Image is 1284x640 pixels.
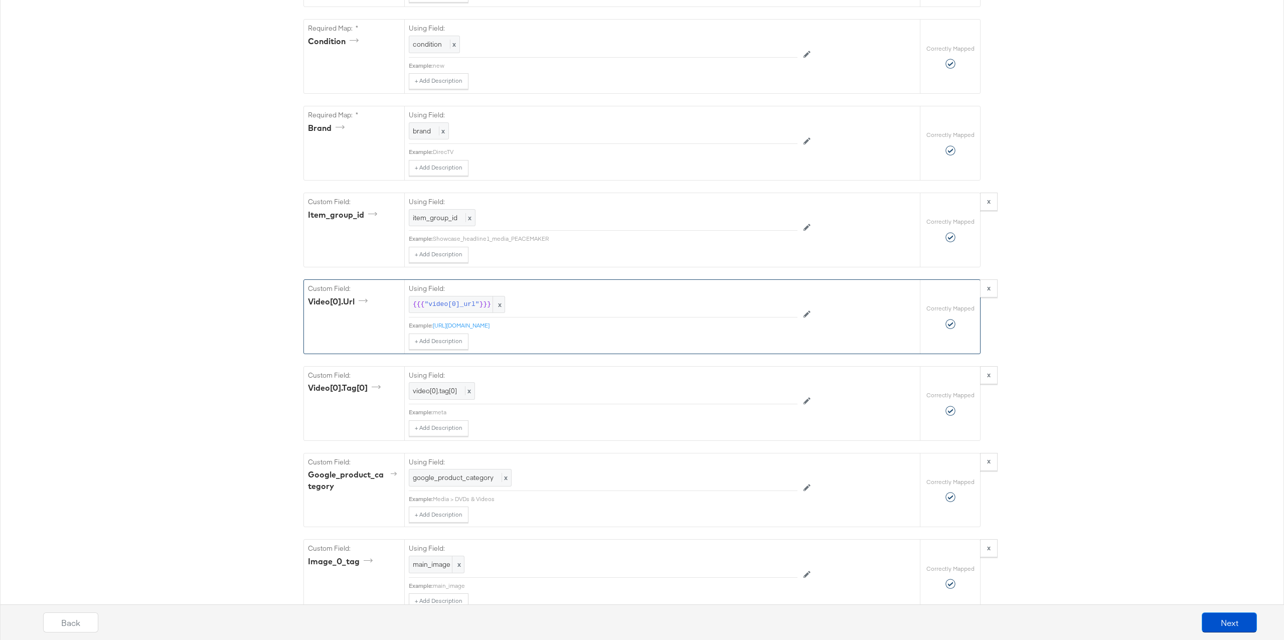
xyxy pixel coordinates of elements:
[308,110,400,120] label: Required Map: *
[308,209,381,221] div: item_group_id
[409,62,433,70] div: Example:
[433,235,797,243] div: Showcase_headline1_media_PEACEMAKER
[439,126,445,135] span: x
[308,24,400,33] label: Required Map: *
[308,296,371,307] div: video[0].url
[308,284,400,293] label: Custom Field:
[980,193,998,211] button: x
[493,296,505,313] span: x
[980,366,998,384] button: x
[987,283,991,292] strong: x
[409,110,797,120] label: Using Field:
[409,235,433,243] div: Example:
[409,408,433,416] div: Example:
[980,539,998,557] button: x
[409,495,433,503] div: Example:
[308,457,400,467] label: Custom Field:
[409,284,797,293] label: Using Field:
[926,565,975,573] label: Correctly Mapped
[926,45,975,53] label: Correctly Mapped
[413,40,442,49] span: condition
[409,420,468,436] button: + Add Description
[409,507,468,523] button: + Add Description
[409,73,468,89] button: + Add Description
[424,300,479,309] span: "video[0]_url"
[308,122,348,134] div: brand
[409,334,468,350] button: + Add Description
[980,279,998,297] button: x
[450,40,456,49] span: x
[413,386,457,395] span: video[0].tag[0]
[1202,612,1257,632] button: Next
[433,582,797,590] div: main_image
[409,24,797,33] label: Using Field:
[409,160,468,176] button: + Add Description
[433,408,797,416] div: meta
[409,457,797,467] label: Using Field:
[465,213,471,222] span: x
[43,612,98,632] button: Back
[433,322,490,329] a: [URL][DOMAIN_NAME]
[926,304,975,312] label: Correctly Mapped
[926,391,975,399] label: Correctly Mapped
[409,371,797,380] label: Using Field:
[987,370,991,379] strong: x
[409,544,797,553] label: Using Field:
[479,300,491,309] span: }}}
[413,213,457,222] span: item_group_id
[308,197,400,207] label: Custom Field:
[987,456,991,465] strong: x
[502,473,508,482] span: x
[433,148,797,156] div: DirecTV
[926,131,975,139] label: Correctly Mapped
[308,556,376,567] div: image_0_tag
[433,62,797,70] div: new
[413,560,460,569] span: main_image
[409,593,468,609] button: + Add Description
[413,473,494,482] span: google_product_category
[308,544,400,553] label: Custom Field:
[433,495,797,503] div: Media > DVDs & Videos
[987,197,991,206] strong: x
[409,247,468,263] button: + Add Description
[409,322,433,330] div: Example:
[452,556,464,573] span: x
[308,469,400,492] div: google_product_category
[465,386,471,395] span: x
[308,371,400,380] label: Custom Field:
[308,36,362,47] div: condition
[413,126,431,135] span: brand
[987,543,991,552] strong: x
[926,478,975,486] label: Correctly Mapped
[926,218,975,226] label: Correctly Mapped
[413,300,424,309] span: {{{
[409,148,433,156] div: Example:
[409,197,797,207] label: Using Field:
[409,582,433,590] div: Example:
[980,453,998,471] button: x
[308,382,384,394] div: video[0].tag[0]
